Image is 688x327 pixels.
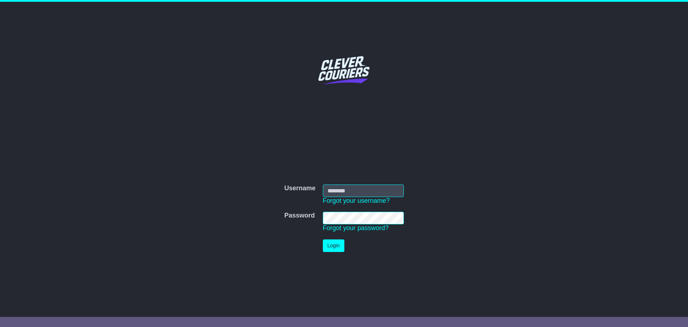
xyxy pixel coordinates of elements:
[323,224,389,232] a: Forgot your password?
[323,239,344,252] button: Login
[323,197,390,204] a: Forgot your username?
[284,184,315,192] label: Username
[314,39,374,101] img: Clever Couriers
[284,212,315,220] label: Password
